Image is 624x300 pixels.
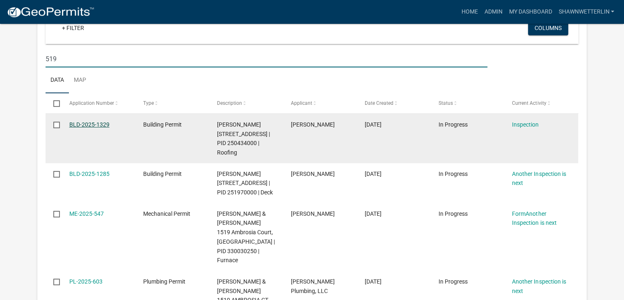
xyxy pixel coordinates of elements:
span: 06/24/2025 [364,171,381,177]
span: Current Activity [512,100,546,106]
span: In Progress [438,210,467,217]
span: Building Permit [143,171,182,177]
span: In Progress [438,278,467,285]
datatable-header-cell: Description [209,93,283,113]
span: In Progress [438,121,467,128]
datatable-header-cell: Select [46,93,61,113]
datatable-header-cell: Type [135,93,209,113]
datatable-header-cell: Current Activity [504,93,578,113]
datatable-header-cell: Date Created [357,93,430,113]
span: MADER, GARY 1504 CEDAR DR, Houston County | PID 251970000 | Deck [217,171,273,196]
span: 06/18/2025 [364,210,381,217]
a: PL-2025-603 [69,278,103,285]
datatable-header-cell: Application Number [61,93,135,113]
span: Application Number [69,100,114,106]
span: 09/10/2025 [364,121,381,128]
a: Another Inspection is next [512,171,566,187]
datatable-header-cell: Applicant [283,93,357,113]
span: Date Created [364,100,393,106]
a: Another Inspection is next [512,278,566,294]
a: My Dashboard [505,4,555,20]
datatable-header-cell: Status [430,93,504,113]
span: Shane Collins [290,121,334,128]
span: Applicant [290,100,312,106]
span: Connie Easker [290,210,334,217]
a: BLD-2025-1329 [69,121,110,128]
span: BERNACCHI, ROBIN 519 2ND ST S, Houston County | PID 250434000 | Roofing [217,121,270,156]
a: Data [46,67,69,94]
a: FormAnother Inspection is next [512,210,556,226]
button: Columns [528,21,568,35]
a: Home [458,4,481,20]
a: Inspection [512,121,539,128]
span: Building Permit [143,121,182,128]
span: Gary Mader [290,171,334,177]
span: Status [438,100,453,106]
span: Type [143,100,154,106]
span: Mechanical Permit [143,210,190,217]
a: ME-2025-547 [69,210,104,217]
a: BLD-2025-1285 [69,171,110,177]
a: Map [69,67,91,94]
span: 06/17/2025 [364,278,381,285]
input: Search for applications [46,51,487,67]
a: ShawnWetterlin [555,4,617,20]
span: Description [217,100,242,106]
a: + Filter [55,21,91,35]
span: In Progress [438,171,467,177]
span: Plumbing Permit [143,278,185,285]
span: Berger Plumbing, LLC [290,278,334,294]
a: Admin [481,4,505,20]
span: COWGILL, TERRY & MICHELLE 1519 Ambrosia Court, Winona County | PID 330030250 | Furnace [217,210,275,264]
